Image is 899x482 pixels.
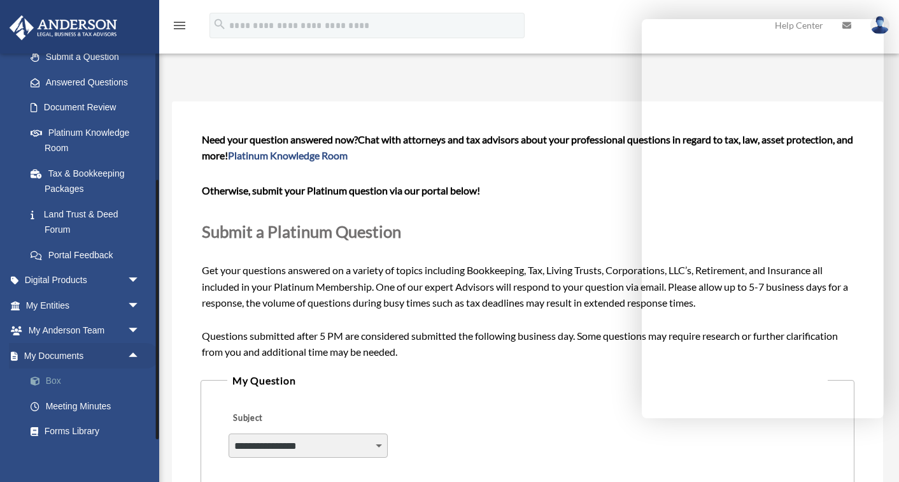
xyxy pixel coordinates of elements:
span: Submit a Platinum Question [202,222,401,241]
i: search [213,17,227,31]
a: Platinum Knowledge Room [18,120,159,161]
span: arrow_drop_up [127,343,153,369]
a: Digital Productsarrow_drop_down [9,268,159,293]
span: Get your questions answered on a variety of topics including Bookkeeping, Tax, Living Trusts, Cor... [202,133,854,358]
a: My Entitiesarrow_drop_down [9,293,159,318]
a: Document Review [18,95,159,120]
a: My Anderson Teamarrow_drop_down [9,318,159,344]
a: My Documentsarrow_drop_up [9,343,159,369]
span: arrow_drop_down [127,293,153,319]
span: arrow_drop_down [127,318,153,344]
a: Portal Feedback [18,242,159,268]
a: Box [18,369,159,394]
a: Tax & Bookkeeping Packages [18,161,159,201]
span: Chat with attorneys and tax advisors about your professional questions in regard to tax, law, ass... [202,133,853,162]
label: Subject [229,410,350,428]
a: Submit a Question [18,45,153,70]
i: menu [172,18,187,33]
img: Anderson Advisors Platinum Portal [6,15,121,40]
span: arrow_drop_down [127,268,153,294]
legend: My Question [227,372,828,390]
a: Forms Library [18,419,159,444]
a: Land Trust & Deed Forum [18,201,159,242]
a: Answered Questions [18,69,159,95]
a: menu [172,22,187,33]
iframe: Chat Window [642,19,884,418]
img: User Pic [870,16,889,34]
span: Need your question answered now? [202,133,358,145]
a: Meeting Minutes [18,393,159,419]
a: Platinum Knowledge Room [228,149,348,161]
b: Otherwise, submit your Platinum question via our portal below! [202,184,480,196]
